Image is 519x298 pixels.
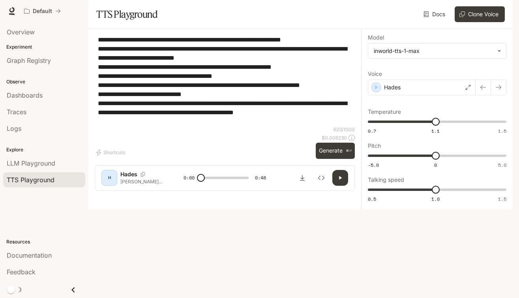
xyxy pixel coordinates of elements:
[316,143,355,159] button: Generate⌘⏎
[368,128,376,134] span: 0.7
[96,6,157,22] h1: TTS Playground
[431,128,440,134] span: 1.1
[368,196,376,202] span: 0.5
[313,170,329,186] button: Inspect
[368,109,401,115] p: Temperature
[368,177,404,183] p: Talking speed
[21,3,64,19] button: All workspaces
[368,143,381,149] p: Pitch
[498,162,506,168] span: 5.0
[103,172,116,184] div: H
[184,174,195,182] span: 0:00
[368,162,379,168] span: -5.0
[255,174,266,182] span: 0:48
[33,8,52,15] p: Default
[137,172,148,177] button: Copy Voice ID
[384,83,401,91] p: Hades
[120,170,137,178] p: Hades
[346,149,352,153] p: ⌘⏎
[422,6,448,22] a: Docs
[368,43,506,58] div: inworld-tts-1-max
[374,47,493,55] div: inworld-tts-1-max
[431,196,440,202] span: 1.0
[294,170,310,186] button: Download audio
[120,178,165,185] p: [PERSON_NAME] climbed up and out of the garbage heap, peeling garbage oﬀ herself. "I told you all...
[498,196,506,202] span: 1.5
[368,71,382,77] p: Voice
[455,6,505,22] button: Clone Voice
[498,128,506,134] span: 1.5
[368,35,384,40] p: Model
[434,162,437,168] span: 0
[95,146,128,159] button: Shortcuts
